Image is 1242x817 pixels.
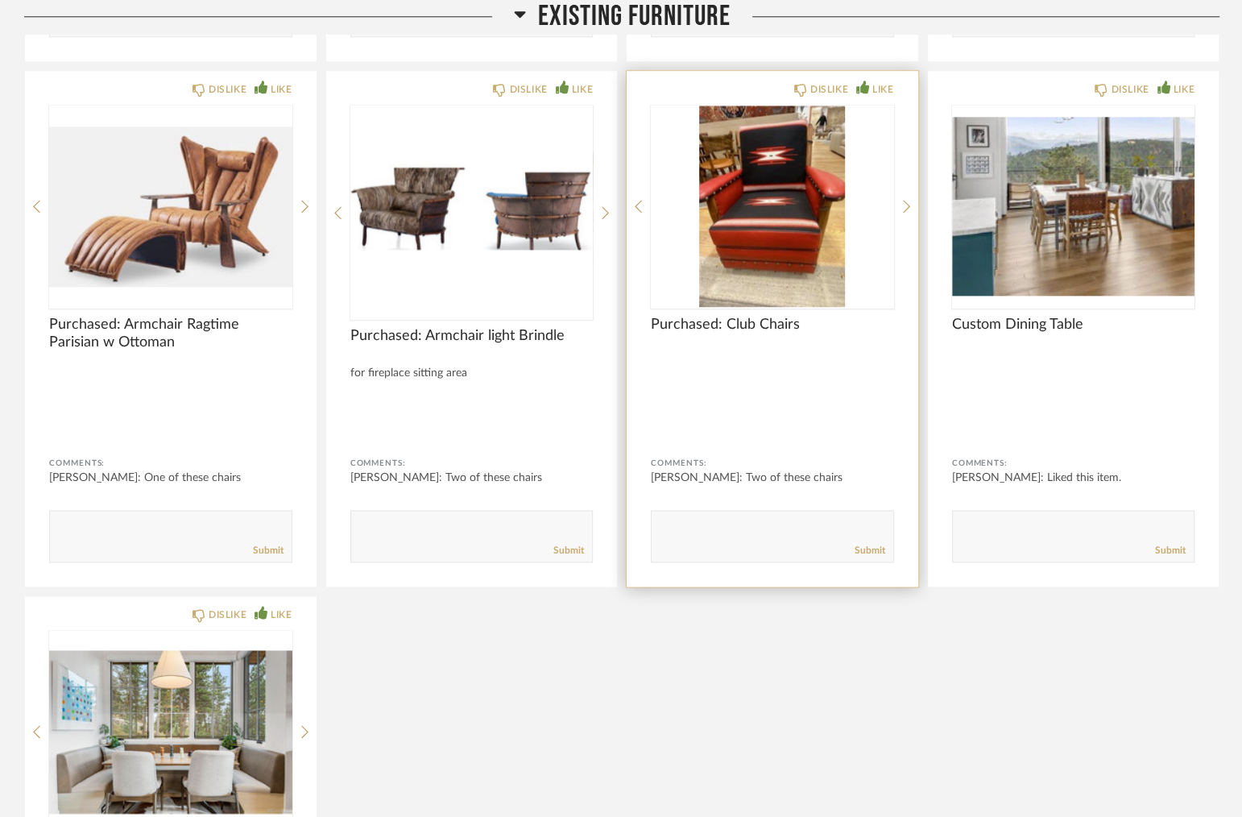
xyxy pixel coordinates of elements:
div: DISLIKE [810,81,848,97]
a: Submit [553,544,584,558]
img: undefined [952,106,1195,307]
div: Comments: [651,455,894,471]
a: Submit [855,544,885,558]
div: DISLIKE [509,81,547,97]
span: Custom Dining Table [952,316,1195,334]
div: DISLIKE [209,81,246,97]
div: [PERSON_NAME]: Two of these chairs [651,470,894,486]
div: Comments: [350,455,594,471]
a: Submit [253,544,284,558]
div: LIKE [572,81,593,97]
img: undefined [350,106,594,307]
div: DISLIKE [1111,81,1149,97]
div: DISLIKE [209,607,246,623]
div: 0 [350,106,594,307]
div: LIKE [271,81,292,97]
span: Purchased: Armchair light Brindle [350,327,594,345]
img: undefined [651,106,894,307]
div: LIKE [1174,81,1194,97]
span: Purchased: Armchair Ragtime Parisian w Ottoman [49,316,292,351]
img: undefined [49,106,292,307]
div: [PERSON_NAME]: Liked this item. [952,470,1195,486]
div: [PERSON_NAME]: Two of these chairs [350,470,594,486]
div: Comments: [952,455,1195,471]
div: Comments: [49,455,292,471]
div: [PERSON_NAME]: One of these chairs [49,470,292,486]
div: LIKE [271,607,292,623]
a: Submit [1155,544,1186,558]
div: LIKE [872,81,893,97]
div: for fireplace sitting area [350,367,594,380]
span: Purchased: Club Chairs [651,316,894,334]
